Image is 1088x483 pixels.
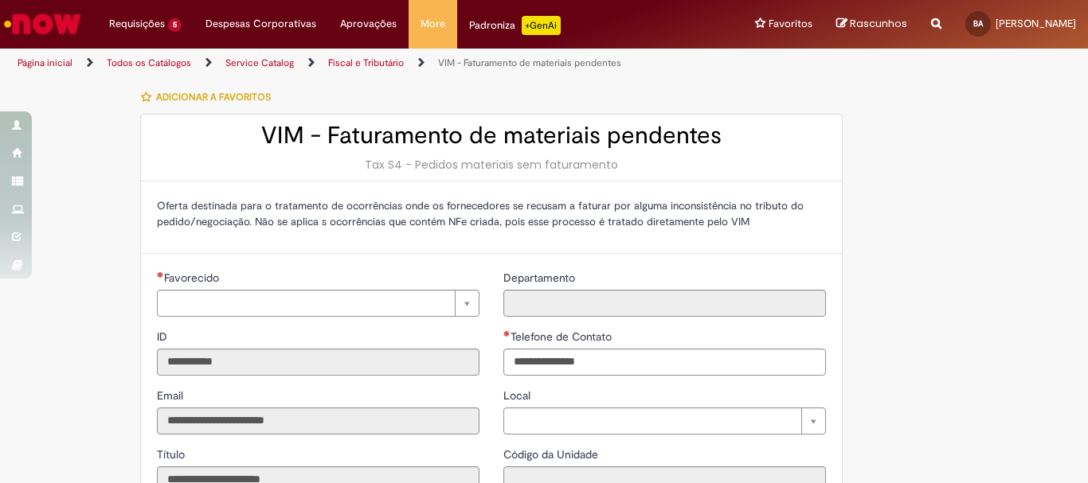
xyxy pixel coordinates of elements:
input: Email [157,407,479,434]
h2: VIM - Faturamento de materiais pendentes [157,123,826,149]
button: Adicionar a Favoritos [140,80,280,114]
label: Somente leitura - Código da Unidade [503,446,601,462]
span: 5 [168,18,182,32]
a: Limpar campo Local [503,407,826,434]
div: Tax S4 - Pedidos materiais sem faturamento [157,157,826,173]
span: [PERSON_NAME] [996,17,1076,30]
span: More [421,16,445,32]
a: VIM - Faturamento de materiais pendentes [438,56,621,69]
a: Fiscal e Tributário [328,56,404,69]
label: Somente leitura - ID [157,329,170,345]
span: Adicionar a Favoritos [156,91,271,103]
span: Necessários - Favorecido [164,271,222,285]
span: Telefone de Contato [511,329,615,344]
span: Aprovações [340,16,397,32]
a: Todos os Catálogos [107,56,191,69]
img: ServiceNow [2,8,84,40]
span: BA [973,18,983,29]
span: Despesas Corporativas [205,16,316,32]
input: Telefone de Contato [503,349,826,376]
label: Somente leitura - Título [157,446,188,462]
span: Requisições [109,16,165,32]
a: Rascunhos [836,17,907,32]
span: Somente leitura - Título [157,447,188,462]
span: Somente leitura - ID [157,329,170,344]
ul: Trilhas de página [12,49,714,78]
a: Service Catalog [225,56,294,69]
span: Rascunhos [850,16,907,31]
span: Obrigatório Preenchido [503,330,511,337]
label: Somente leitura - Departamento [503,270,578,286]
span: Somente leitura - Email [157,388,186,403]
span: Local [503,388,534,403]
span: Oferta destinada para o tratamento de ocorrências onde os fornecedores se recusam a faturar por a... [157,199,804,228]
span: Somente leitura - Departamento [503,271,578,285]
a: Limpar campo Favorecido [157,290,479,317]
p: +GenAi [522,16,561,35]
label: Somente leitura - Email [157,388,186,403]
input: ID [157,349,479,376]
span: Favoritos [769,16,812,32]
a: Página inicial [18,56,72,69]
div: Padroniza [469,16,561,35]
span: Somente leitura - Código da Unidade [503,447,601,462]
input: Departamento [503,290,826,317]
span: Necessários [157,271,164,278]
